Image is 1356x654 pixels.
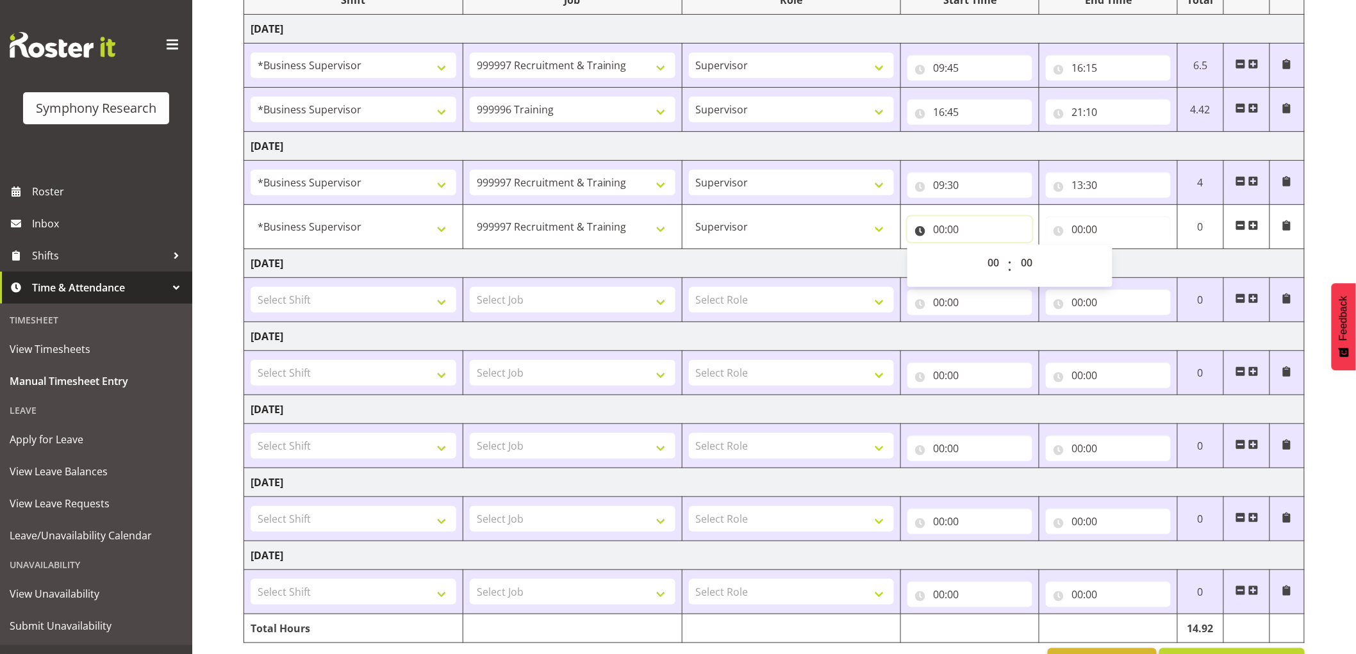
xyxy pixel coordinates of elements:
div: Unavailability [3,552,189,578]
td: Total Hours [244,614,463,643]
span: : [1008,250,1013,282]
a: View Timesheets [3,333,189,365]
input: Click to select... [907,55,1032,81]
input: Click to select... [1046,582,1171,607]
td: [DATE] [244,132,1305,161]
td: 0 [1178,424,1224,468]
input: Click to select... [1046,172,1171,198]
span: View Timesheets [10,339,183,359]
a: View Unavailability [3,578,189,610]
input: Click to select... [1046,509,1171,534]
div: Symphony Research [36,99,156,118]
input: Click to select... [1046,436,1171,461]
td: 4.42 [1178,88,1224,132]
td: [DATE] [244,249,1305,278]
input: Click to select... [907,217,1032,242]
button: Feedback - Show survey [1332,283,1356,370]
span: Shifts [32,246,167,265]
span: Roster [32,182,186,201]
a: View Leave Requests [3,487,189,519]
input: Click to select... [907,363,1032,388]
input: Click to select... [907,172,1032,198]
span: View Leave Requests [10,494,183,513]
span: Manual Timesheet Entry [10,372,183,391]
td: [DATE] [244,541,1305,570]
input: Click to select... [907,582,1032,607]
td: 0 [1178,570,1224,614]
a: Leave/Unavailability Calendar [3,519,189,552]
input: Click to select... [1046,363,1171,388]
span: Apply for Leave [10,430,183,449]
td: 0 [1178,278,1224,322]
td: 0 [1178,497,1224,541]
td: [DATE] [244,395,1305,424]
td: 14.92 [1178,614,1224,643]
input: Click to select... [1046,99,1171,125]
a: View Leave Balances [3,455,189,487]
input: Click to select... [907,436,1032,461]
div: Timesheet [3,307,189,333]
span: Inbox [32,214,186,233]
span: Time & Attendance [32,278,167,297]
input: Click to select... [907,509,1032,534]
span: View Leave Balances [10,462,183,481]
td: [DATE] [244,322,1305,351]
input: Click to select... [1046,217,1171,242]
a: Submit Unavailability [3,610,189,642]
td: 6.5 [1178,44,1224,88]
input: Click to select... [907,99,1032,125]
td: 0 [1178,205,1224,249]
td: [DATE] [244,468,1305,497]
img: Rosterit website logo [10,32,115,58]
td: [DATE] [244,15,1305,44]
span: View Unavailability [10,584,183,603]
input: Click to select... [907,290,1032,315]
input: Click to select... [1046,290,1171,315]
td: 4 [1178,161,1224,205]
a: Manual Timesheet Entry [3,365,189,397]
a: Apply for Leave [3,423,189,455]
td: 0 [1178,351,1224,395]
div: Leave [3,397,189,423]
span: Feedback [1338,296,1350,341]
span: Leave/Unavailability Calendar [10,526,183,545]
input: Click to select... [1046,55,1171,81]
span: Submit Unavailability [10,616,183,635]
